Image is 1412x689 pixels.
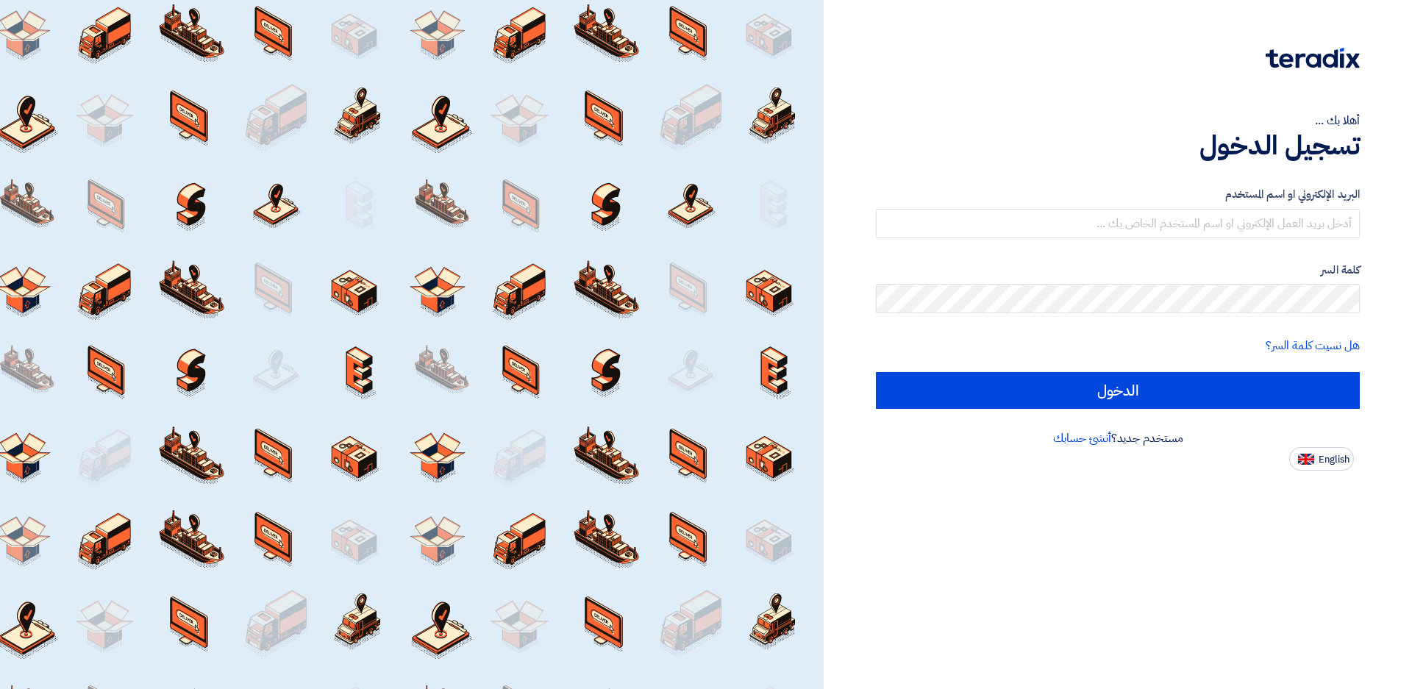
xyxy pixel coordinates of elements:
label: البريد الإلكتروني او اسم المستخدم [876,186,1360,203]
img: Teradix logo [1266,48,1360,68]
a: هل نسيت كلمة السر؟ [1266,337,1360,354]
label: كلمة السر [876,262,1360,279]
input: أدخل بريد العمل الإلكتروني او اسم المستخدم الخاص بك ... [876,209,1360,238]
div: مستخدم جديد؟ [876,429,1360,447]
span: English [1319,454,1349,465]
a: أنشئ حسابك [1053,429,1111,447]
img: en-US.png [1298,454,1314,465]
div: أهلا بك ... [876,112,1360,129]
h1: تسجيل الدخول [876,129,1360,162]
input: الدخول [876,372,1360,409]
button: English [1289,447,1354,471]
